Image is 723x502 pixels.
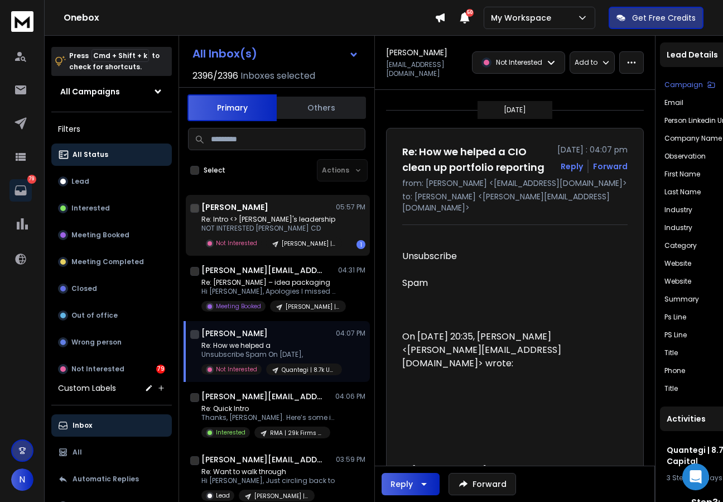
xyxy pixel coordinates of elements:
p: Not Interested [71,365,124,374]
p: 04:07 PM [336,329,365,338]
p: NOT INTERESTED [PERSON_NAME] CD [201,224,335,233]
button: Meeting Completed [51,251,172,273]
div: Reply [391,479,413,490]
p: Re: Intro <> [PERSON_NAME]'s leadership [201,215,335,224]
p: Email [664,98,683,107]
div: Unsubscribe [402,250,619,263]
p: [PERSON_NAME] | 3.0k Thought Leaders [286,303,339,311]
p: My Workspace [491,12,556,23]
h1: Re: How we helped a CIO clean up portfolio reporting [402,144,551,175]
p: 04:31 PM [338,266,365,275]
button: Automatic Replies [51,468,172,490]
p: Company Name [664,134,722,143]
p: Not Interested [496,58,542,67]
p: industry [664,205,692,214]
div: Spam [402,276,619,290]
p: Meeting Completed [71,257,144,266]
p: RMA | 29k Firms (General Team Info) [270,429,324,437]
button: Reply [561,161,583,172]
p: Not Interested [216,239,257,247]
p: Campaign [664,80,703,89]
p: All [73,448,82,457]
button: Meeting Booked [51,224,172,246]
p: to: [PERSON_NAME] <[PERSON_NAME][EMAIL_ADDRESS][DOMAIN_NAME]> [402,191,628,213]
p: Re: [PERSON_NAME] – idea packaging [201,278,335,287]
p: Ps Line [664,313,686,322]
p: Last Name [664,188,701,197]
p: Industry [664,223,692,232]
h1: All Inbox(s) [192,48,257,59]
p: Meeting Booked [71,231,129,240]
p: Website [664,277,691,286]
p: website [664,259,691,268]
h3: Filters [51,121,172,137]
p: Unsubscribe Spam On [DATE], [201,350,335,359]
a: 79 [9,179,32,202]
button: All Status [51,144,172,166]
p: Hi [PERSON_NAME], Apologies I missed our [201,287,335,296]
h1: [PERSON_NAME][EMAIL_ADDRESS][DOMAIN_NAME] [201,454,324,465]
p: Interested [71,204,110,213]
img: logo [11,11,33,32]
button: Campaign [664,80,715,89]
h1: [PERSON_NAME] [201,328,268,339]
button: Get Free Credits [609,7,703,29]
p: Interested [216,428,245,437]
h1: [PERSON_NAME][EMAIL_ADDRESS][DOMAIN_NAME] [201,391,324,402]
div: Open Intercom Messenger [682,463,709,490]
p: Get Free Credits [632,12,696,23]
p: [DATE] [504,106,526,114]
button: All [51,441,172,463]
p: Out of office [71,311,118,320]
div: Hi [PERSON_NAME] [402,464,619,477]
p: Category [664,241,697,250]
button: All Campaigns [51,80,172,103]
p: All Status [73,150,108,159]
p: [PERSON_NAME] | 4.2K Healthcare C level [254,492,308,500]
p: Phone [664,366,685,375]
button: Primary [187,94,277,121]
p: Hi [PERSON_NAME], Just circling back to [201,476,335,485]
button: N [11,468,33,491]
p: from: [PERSON_NAME] <[EMAIL_ADDRESS][DOMAIN_NAME]> [402,178,628,189]
h3: Custom Labels [58,383,116,394]
button: Not Interested79 [51,358,172,380]
p: 79 [27,175,36,184]
p: Re: Quick Intro [201,404,335,413]
p: Not Interested [216,365,257,374]
button: Reply [382,473,440,495]
p: Summary [664,295,699,304]
p: Re: Want to walk through [201,467,335,476]
h1: Onebox [64,11,435,25]
p: Lead Details [667,49,718,60]
p: Inbox [73,421,92,430]
div: Forward [593,161,628,172]
p: Lead [71,177,89,186]
p: Thanks, [PERSON_NAME]. Here’s some information about [201,413,335,422]
span: 50 [466,9,474,17]
button: Out of office [51,304,172,327]
p: PS Line [664,331,687,340]
p: Press to check for shortcuts. [69,50,160,73]
h1: [PERSON_NAME] [386,47,447,58]
p: Quantegi | 8.7k US Venture Capital [282,366,335,374]
p: [EMAIL_ADDRESS][DOMAIN_NAME] [386,60,465,78]
p: [DATE] : 04:07 pm [557,144,628,155]
p: Wrong person [71,338,122,347]
h3: Inboxes selected [240,69,315,83]
span: 2396 / 2396 [192,69,238,83]
span: 3 Steps [667,473,691,482]
button: Forward [449,473,516,495]
h1: [PERSON_NAME][EMAIL_ADDRESS][DOMAIN_NAME] [201,265,324,276]
button: Lead [51,170,172,193]
button: Others [277,95,366,120]
h1: All Campaigns [60,86,120,97]
p: Automatic Replies [73,475,139,484]
button: Interested [51,197,172,219]
blockquote: On [DATE] 20:35, [PERSON_NAME] <[PERSON_NAME][EMAIL_ADDRESS][DOMAIN_NAME]> wrote: [402,330,619,410]
h1: [PERSON_NAME] [201,202,268,213]
div: 79 [156,365,165,374]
